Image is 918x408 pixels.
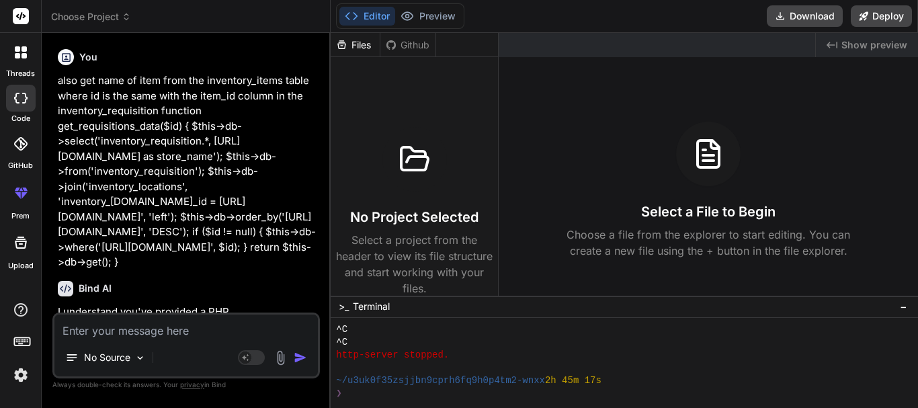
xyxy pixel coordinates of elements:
[331,38,380,52] div: Files
[767,5,843,27] button: Download
[336,336,347,349] span: ^C
[336,387,343,400] span: ❯
[339,7,395,26] button: Editor
[11,210,30,222] label: prem
[58,73,317,270] p: also get name of item from the inventory_items table where id is the same with the item_id column...
[8,160,33,171] label: GitHub
[180,380,204,389] span: privacy
[6,68,35,79] label: threads
[897,296,910,317] button: −
[641,202,776,221] h3: Select a File to Begin
[900,300,907,313] span: −
[336,374,545,387] span: ~/u3uk0f35zsjjbn9cprh6fq9h0p4tm2-wnxx
[58,304,317,368] p: I understand you've provided a PHP function and are asking to extend it to include the item name ...
[350,208,478,227] h3: No Project Selected
[851,5,912,27] button: Deploy
[339,300,349,313] span: >_
[380,38,435,52] div: Github
[273,350,288,366] img: attachment
[11,113,30,124] label: code
[51,10,131,24] span: Choose Project
[558,227,859,259] p: Choose a file from the explorer to start editing. You can create a new file using the + button in...
[52,378,320,391] p: Always double-check its answers. Your in Bind
[9,364,32,386] img: settings
[841,38,907,52] span: Show preview
[8,260,34,272] label: Upload
[84,351,130,364] p: No Source
[336,323,347,336] span: ^C
[336,349,449,362] span: http-server stopped.
[336,232,493,296] p: Select a project from the header to view its file structure and start working with your files.
[79,282,112,295] h6: Bind AI
[395,7,461,26] button: Preview
[545,374,601,387] span: 2h 45m 17s
[353,300,390,313] span: Terminal
[79,50,97,64] h6: You
[294,351,307,364] img: icon
[134,352,146,364] img: Pick Models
